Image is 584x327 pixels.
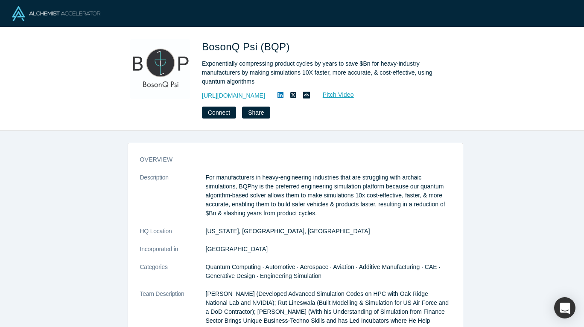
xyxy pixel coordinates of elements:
[140,155,439,164] h3: overview
[206,263,441,279] span: Quantum Computing · Automotive · Aerospace · Aviation · Additive Manufacturing · CAE · Generative...
[140,227,206,245] dt: HQ Location
[206,227,451,236] dd: [US_STATE], [GEOGRAPHIC_DATA], [GEOGRAPHIC_DATA]
[130,39,190,99] img: BosonQ Psi (BQP)'s Logo
[202,41,293,52] span: BosonQ Psi (BQP)
[140,173,206,227] dt: Description
[206,245,451,254] dd: [GEOGRAPHIC_DATA]
[202,107,236,119] button: Connect
[313,90,354,100] a: Pitch Video
[202,59,441,86] div: Exponentially compressing product cycles by years to save $Bn for heavy-industry manufacturers by...
[140,263,206,289] dt: Categories
[206,173,451,218] p: For manufacturers in heavy-engineering industries that are struggling with archaic simulations, B...
[12,6,100,21] img: Alchemist Logo
[140,245,206,263] dt: Incorporated in
[202,91,265,100] a: [URL][DOMAIN_NAME]
[242,107,270,119] button: Share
